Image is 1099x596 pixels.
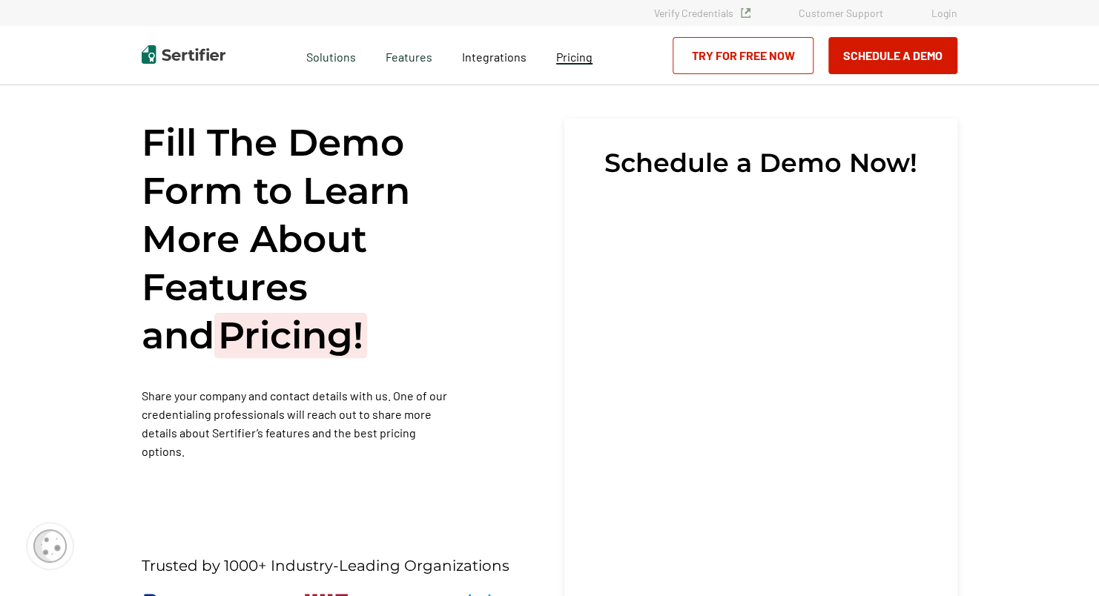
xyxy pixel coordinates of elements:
[142,119,456,360] h1: Fill The Demo Form to Learn More About Features and
[799,7,883,19] a: Customer Support
[462,46,527,64] a: Integrations
[931,7,957,19] a: Login
[306,46,356,64] span: Solutions
[604,148,917,178] span: Schedule a Demo Now!
[1025,525,1099,596] iframe: Chat Widget
[142,557,509,575] span: Trusted by 1000+ Industry-Leading Organizations
[142,386,456,460] p: Share your company and contact details with us. One of our credentialing professionals will reach...
[741,8,750,18] img: Verified
[828,37,957,74] button: Schedule a Demo
[142,45,225,64] img: Sertifier | Digital Credentialing Platform
[33,529,67,563] img: Cookie Popup Icon
[556,50,593,64] span: Pricing
[386,46,432,64] span: Features
[462,50,527,64] span: Integrations
[654,7,750,19] a: Verify Credentials
[673,37,813,74] a: Try for Free Now
[214,313,367,358] span: Pricing!
[556,46,593,64] a: Pricing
